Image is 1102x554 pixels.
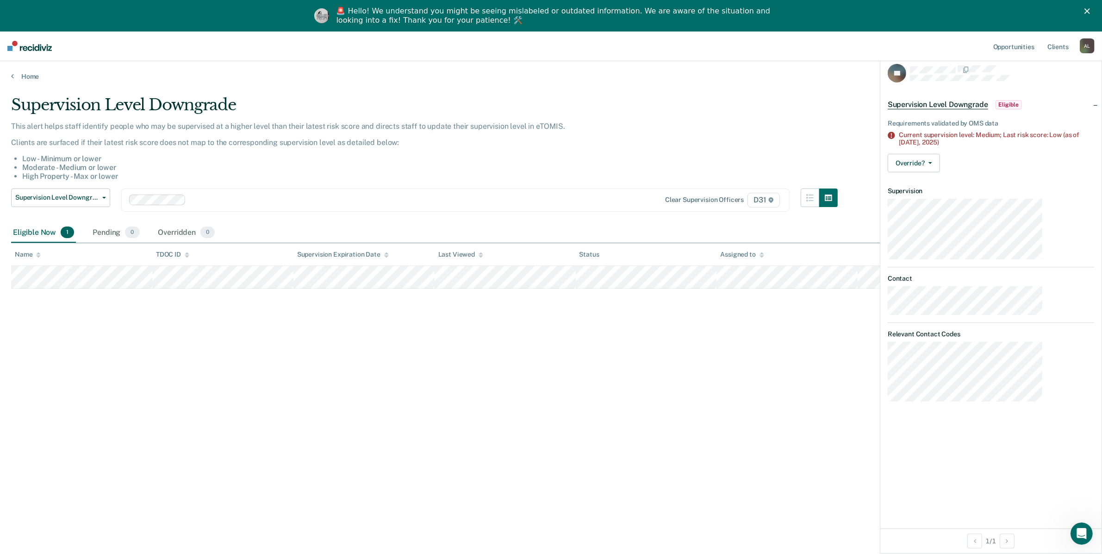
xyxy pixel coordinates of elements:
div: Supervision Level Downgrade [11,95,838,122]
div: Requirements validated by OMS data [888,120,1094,127]
div: Supervision Level DowngradeEligible [880,90,1102,120]
div: Name [15,251,41,258]
button: Override? [888,154,940,172]
a: Home [11,72,1091,81]
dt: Contact [888,275,1094,283]
p: Clients are surfaced if their latest risk score does not map to the corresponding supervision lev... [11,138,838,147]
dt: Relevant Contact Codes [888,330,1094,338]
span: 1 [61,227,74,239]
span: Eligible [996,100,1022,109]
div: Last Viewed [438,251,483,258]
div: Status [579,251,599,258]
span: Supervision Level Downgrade [888,100,988,109]
p: This alert helps staff identify people who may be supervised at a higher level than their latest ... [11,122,838,131]
div: 🚨 Hello! We understand you might be seeing mislabeled or outdated information. We are aware of th... [336,6,773,25]
li: High Property - Max or lower [22,172,838,181]
span: 0 [200,227,215,239]
span: Supervision Level Downgrade [15,194,99,201]
div: A L [1080,38,1095,53]
span: D31 [747,193,779,208]
div: Assigned to [720,251,764,258]
a: Opportunities [991,31,1036,61]
li: Moderate - Medium or lower [22,163,838,172]
iframe: Intercom live chat [1071,523,1093,545]
button: Previous Opportunity [967,534,982,548]
dt: Supervision [888,187,1094,195]
div: Close [1084,8,1094,14]
a: Clients [1046,31,1071,61]
div: Pending [91,223,141,243]
div: Overridden [156,223,217,243]
div: Clear supervision officers [665,196,744,204]
li: Low - Minimum or lower [22,154,838,163]
div: 1 / 1 [880,529,1102,553]
div: Supervision Expiration Date [297,251,389,258]
div: Current supervision level: Medium; Last risk score: Low (as of [DATE], [899,131,1094,147]
img: Profile image for Kim [314,8,329,23]
div: TDOC ID [156,251,189,258]
button: Next Opportunity [1000,534,1015,548]
img: Recidiviz [7,41,52,51]
span: 2025) [922,138,939,146]
span: 0 [125,227,139,239]
div: Eligible Now [11,223,76,243]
